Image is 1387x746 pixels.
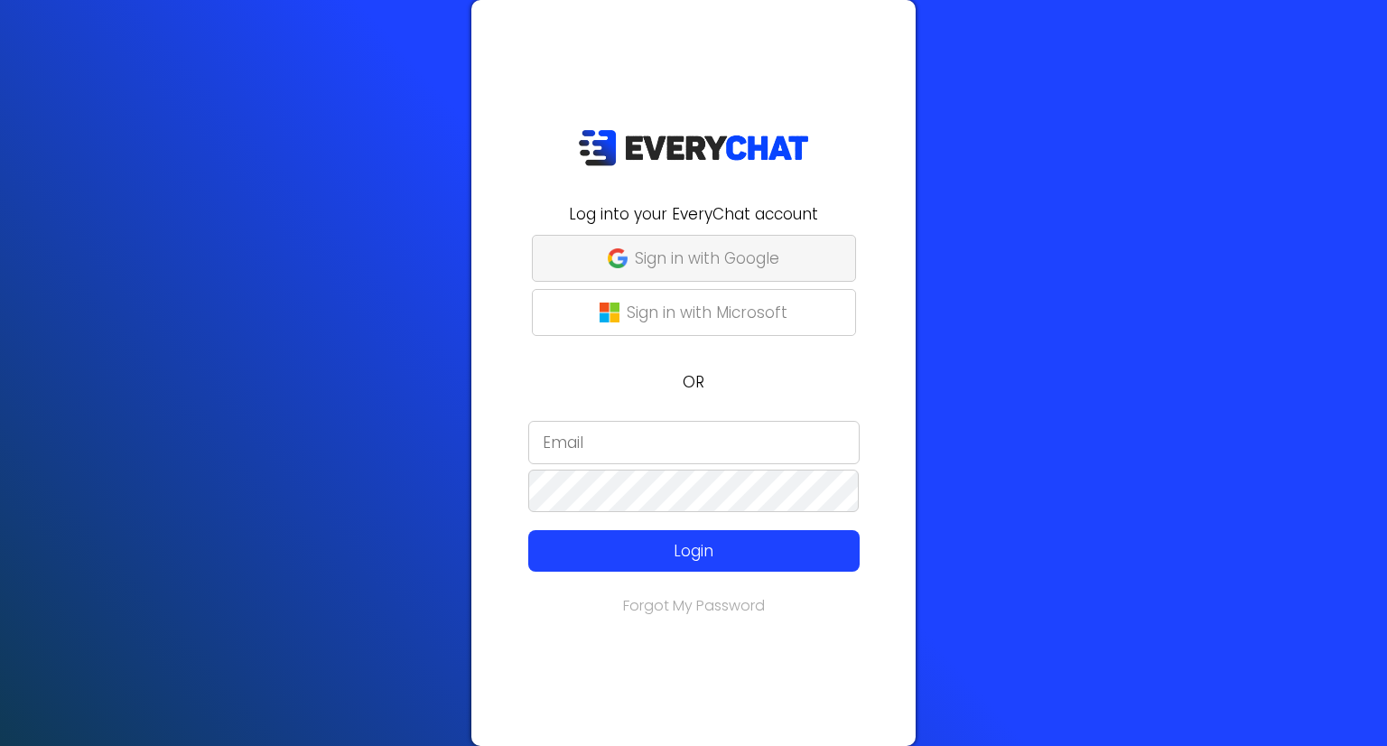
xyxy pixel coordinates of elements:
[528,421,860,464] input: Email
[635,247,779,270] p: Sign in with Google
[562,539,826,563] p: Login
[600,303,619,322] img: microsoft-logo.png
[482,202,905,226] h2: Log into your EveryChat account
[578,129,809,166] img: EveryChat_logo_dark.png
[608,248,628,268] img: google-g.png
[532,235,856,282] button: Sign in with Google
[482,370,905,394] p: OR
[627,301,787,324] p: Sign in with Microsoft
[532,289,856,336] button: Sign in with Microsoft
[623,595,765,616] a: Forgot My Password
[528,530,860,572] button: Login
